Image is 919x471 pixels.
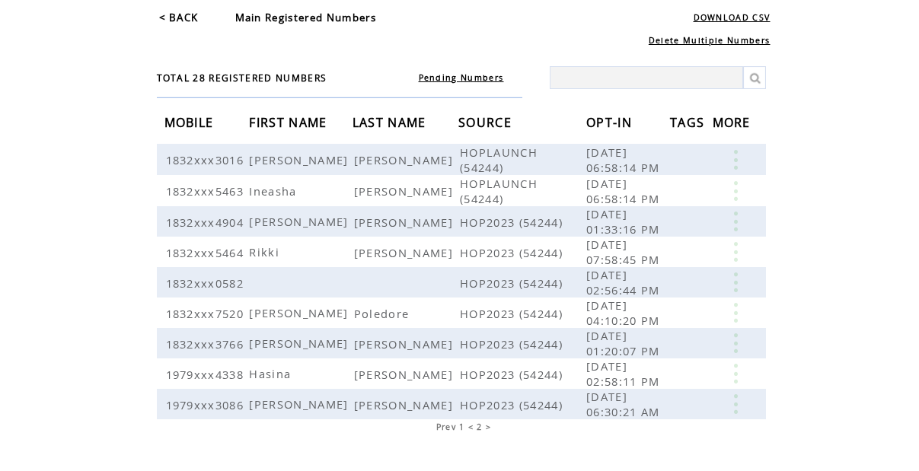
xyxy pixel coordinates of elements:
[458,117,515,126] a: SOURCE
[354,152,457,167] span: [PERSON_NAME]
[460,245,566,260] span: HOP2023 (54244)
[460,336,566,352] span: HOP2023 (54244)
[713,110,755,138] span: MORE
[586,117,636,126] a: OPT-IN
[166,215,248,230] span: 1832xxx4904
[249,183,300,199] span: Ineasha
[694,12,771,23] a: DOWNLOAD CSV
[249,110,330,138] span: FIRST NAME
[586,237,664,267] span: [DATE] 07:58:45 PM
[586,267,664,298] span: [DATE] 02:56:44 PM
[586,358,664,389] span: [DATE] 02:58:11 PM
[670,110,708,138] span: TAGS
[166,397,248,412] span: 1979xxx3086
[649,35,771,46] a: Delete Multiple Numbers
[157,72,327,84] span: TOTAL 28 REGISTERED NUMBERS
[460,275,566,291] span: HOP2023 (54244)
[670,117,708,126] a: TAGS
[166,183,248,199] span: 1832xxx5463
[460,145,538,175] span: HOPLAUNCH (54244)
[460,215,566,230] span: HOP2023 (54244)
[249,152,352,167] span: [PERSON_NAME]
[459,422,464,432] a: 1
[458,110,515,138] span: SOURCE
[166,367,248,382] span: 1979xxx4338
[164,117,218,126] a: MOBILE
[586,176,664,206] span: [DATE] 06:58:14 PM
[164,110,218,138] span: MOBILE
[159,11,199,24] a: < BACK
[249,214,352,229] span: [PERSON_NAME]
[468,422,492,432] span: < 2 >
[166,245,248,260] span: 1832xxx5464
[166,152,248,167] span: 1832xxx3016
[166,275,248,291] span: 1832xxx0582
[353,110,430,138] span: LAST NAME
[166,336,248,352] span: 1832xxx3766
[354,183,457,199] span: [PERSON_NAME]
[586,298,664,328] span: [DATE] 04:10:20 PM
[249,117,330,126] a: FIRST NAME
[436,422,456,432] a: Prev
[249,396,352,412] span: [PERSON_NAME]
[249,336,352,351] span: [PERSON_NAME]
[419,72,504,83] a: Pending Numbers
[354,336,457,352] span: [PERSON_NAME]
[354,397,457,412] span: [PERSON_NAME]
[249,305,352,320] span: [PERSON_NAME]
[586,206,664,237] span: [DATE] 01:33:16 PM
[354,306,413,321] span: Poledore
[460,176,538,206] span: HOPLAUNCH (54244)
[586,328,664,358] span: [DATE] 01:20:07 PM
[353,117,430,126] a: LAST NAME
[249,366,295,381] span: Hasina
[249,244,283,259] span: Rikki
[354,245,457,260] span: [PERSON_NAME]
[460,367,566,382] span: HOP2023 (54244)
[354,367,457,382] span: [PERSON_NAME]
[586,145,664,175] span: [DATE] 06:58:14 PM
[586,110,636,138] span: OPT-IN
[354,215,457,230] span: [PERSON_NAME]
[166,306,248,321] span: 1832xxx7520
[460,306,566,321] span: HOP2023 (54244)
[235,11,377,24] span: Main Registered Numbers
[586,389,664,419] span: [DATE] 06:30:21 AM
[460,397,566,412] span: HOP2023 (54244)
